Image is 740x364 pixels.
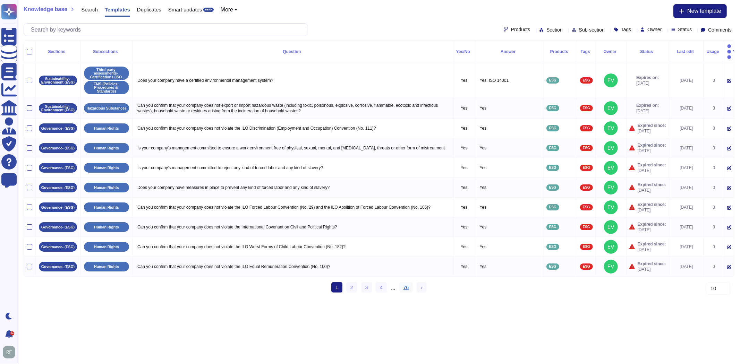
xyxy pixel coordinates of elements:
span: [DATE] [638,207,666,213]
span: Expired since: [638,182,666,188]
p: Yes [478,124,541,133]
img: user [3,346,15,358]
span: Section [546,27,563,32]
div: 0 [707,78,721,83]
div: ... [391,282,395,293]
span: Tags [621,27,631,32]
span: ESG [583,146,590,150]
span: ESG [583,79,590,82]
span: [DATE] [638,168,666,173]
div: 0 [707,205,721,210]
p: Yes [456,264,472,269]
span: Templates [105,7,130,12]
p: Governance- (ESG) [41,146,75,150]
p: Human Rights [94,127,119,130]
span: Sub-section [579,27,605,32]
span: ESG [549,127,556,130]
a: 76 [399,282,413,293]
span: Duplicates [137,7,161,12]
span: New template [687,8,721,14]
div: Products [546,50,574,54]
p: Yes [478,104,541,113]
span: ESG [549,166,556,170]
span: Expires on: [636,103,659,108]
img: user [604,161,618,175]
p: Human Rights [94,166,119,170]
p: Yes [456,185,472,190]
div: Question [136,50,450,54]
span: Expired since: [638,261,666,267]
span: ESG [549,206,556,209]
div: 0 [707,244,721,250]
p: Can you confirm that your company does not violate the International Covenant on Civil and Politi... [136,223,450,232]
div: 0 [707,165,721,171]
div: [DATE] [672,224,701,230]
p: Human Rights [94,225,119,229]
img: user [604,200,618,214]
p: Governance- (ESG) [41,186,75,190]
span: [DATE] [638,267,666,272]
span: Smart updates [168,7,202,12]
p: Yes [456,165,472,171]
p: Yes [456,105,472,111]
div: Subsections [83,50,130,54]
span: [DATE] [636,108,659,114]
span: [DATE] [638,128,666,134]
img: user [604,121,618,135]
p: Yes [478,242,541,251]
div: Owner [599,50,623,54]
span: Expired since: [638,241,666,247]
div: Sections [38,50,77,54]
span: ESG [583,166,590,170]
p: Governance- (ESG) [41,265,75,269]
div: Usage [707,50,721,54]
span: [DATE] [636,80,659,86]
img: user [604,73,618,87]
img: user [604,101,618,115]
div: 0 [707,224,721,230]
p: Yes [478,183,541,192]
span: ESG [549,146,556,150]
p: EMS (Policies, Procedures & Standards) [86,82,127,93]
div: [DATE] [672,105,701,111]
div: 0 [707,145,721,151]
span: 1 [331,282,342,293]
input: Search by keywords [27,24,308,36]
p: Yes [478,203,541,212]
div: Yes/No [456,50,472,54]
p: Governance- (ESG) [41,206,75,209]
p: Governance- (ESG) [41,166,75,170]
p: Sustainability- Environment (ESG) [41,77,75,84]
div: [DATE] [672,244,701,250]
p: Can you confirm that your company does not violate the ILO Equal Remuneration Convention (No. 100)? [136,262,450,271]
p: Yes [478,223,541,232]
p: Sustainability- Environment (ESG) [41,105,75,112]
span: Expired since: [638,142,666,148]
span: ESG [549,79,556,82]
div: 0 [707,264,721,269]
span: Search [81,7,98,12]
div: BETA [203,8,213,12]
div: [DATE] [672,185,701,190]
span: › [421,285,423,290]
p: Human Rights [94,245,119,249]
span: Expired since: [638,202,666,207]
span: Expires on: [636,75,659,80]
div: [DATE] [672,125,701,131]
p: Governance- (ESG) [41,245,75,249]
p: Yes [456,224,472,230]
span: Owner [647,27,662,32]
span: [DATE] [638,247,666,252]
p: Is your company's management committed to ensure a work environment free of physical, sexual, men... [136,144,450,153]
p: Hazardous Substances [86,106,127,110]
span: ESG [583,265,590,268]
p: Is your company's management committed to reject any kind of forced labor and any kind of slavery? [136,163,450,172]
div: 0 [707,185,721,190]
p: Governance- (ESG) [41,225,75,229]
span: ESG [583,206,590,209]
button: user [1,345,20,360]
p: Can you confirm that your company does not export or import hazardous waste (including toxic, poi... [136,101,450,115]
p: Yes [478,163,541,172]
span: Expired since: [638,123,666,128]
span: ESG [583,186,590,189]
